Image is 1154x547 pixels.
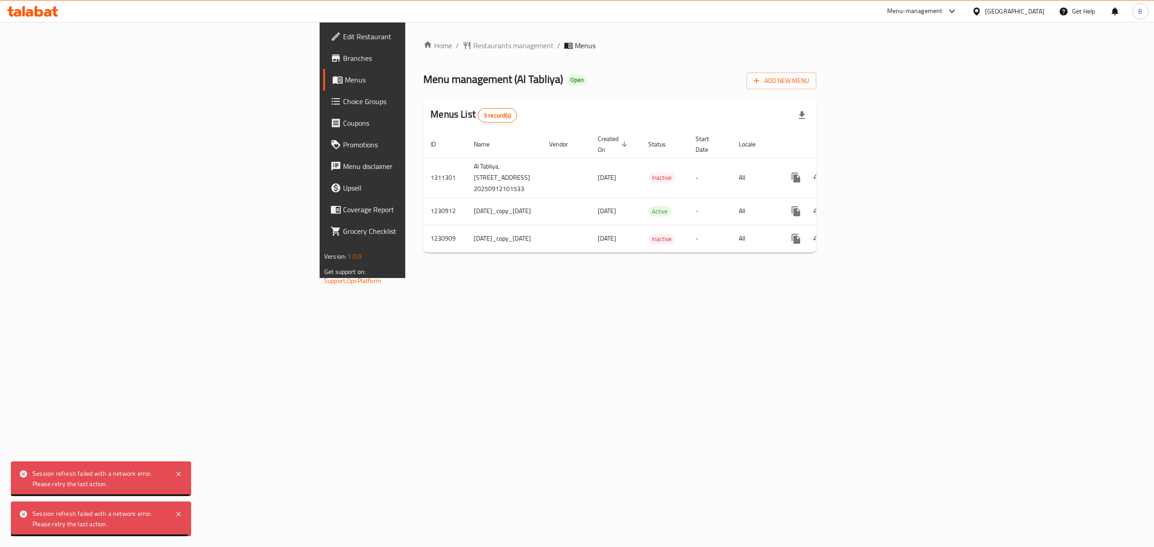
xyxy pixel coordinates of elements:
[323,69,513,91] a: Menus
[688,225,732,252] td: -
[323,134,513,155] a: Promotions
[343,182,505,193] span: Upsell
[32,469,166,489] div: Session refresh failed with a network error. Please retry the last action.
[323,220,513,242] a: Grocery Checklist
[778,131,879,158] th: Actions
[648,173,675,183] span: Inactive
[324,251,346,262] span: Version:
[474,139,501,150] span: Name
[430,108,517,123] h2: Menus List
[598,205,616,217] span: [DATE]
[343,161,505,172] span: Menu disclaimer
[785,167,807,188] button: more
[732,158,778,197] td: All
[754,75,809,87] span: Add New Menu
[648,234,675,244] span: Inactive
[343,31,505,42] span: Edit Restaurant
[648,206,671,217] div: Active
[807,228,829,250] button: Change Status
[785,228,807,250] button: more
[478,111,517,120] span: 3 record(s)
[732,225,778,252] td: All
[323,155,513,177] a: Menu disclaimer
[323,26,513,47] a: Edit Restaurant
[688,158,732,197] td: -
[549,139,580,150] span: Vendor
[423,40,816,51] nav: breadcrumb
[648,173,675,183] div: Inactive
[343,53,505,64] span: Branches
[696,133,721,155] span: Start Date
[598,172,616,183] span: [DATE]
[478,108,517,123] div: Total records count
[557,40,560,51] li: /
[343,226,505,237] span: Grocery Checklist
[32,509,166,529] div: Session refresh failed with a network error. Please retry the last action.
[598,133,630,155] span: Created On
[567,76,587,84] span: Open
[985,6,1044,16] div: [GEOGRAPHIC_DATA]
[323,112,513,134] a: Coupons
[323,199,513,220] a: Coverage Report
[567,75,587,86] div: Open
[343,118,505,128] span: Coupons
[323,177,513,199] a: Upsell
[739,139,767,150] span: Locale
[430,139,448,150] span: ID
[648,206,671,217] span: Active
[343,204,505,215] span: Coverage Report
[323,47,513,69] a: Branches
[1138,6,1142,16] span: B
[791,105,813,126] div: Export file
[343,96,505,107] span: Choice Groups
[345,74,505,85] span: Menus
[348,251,362,262] span: 1.0.0
[688,197,732,225] td: -
[746,73,816,89] button: Add New Menu
[343,139,505,150] span: Promotions
[598,232,616,244] span: [DATE]
[648,139,678,150] span: Status
[785,201,807,222] button: more
[575,40,595,51] span: Menus
[732,197,778,225] td: All
[324,266,366,278] span: Get support on:
[323,91,513,112] a: Choice Groups
[887,6,943,17] div: Menu-management
[324,275,381,287] a: Support.OpsPlatform
[807,167,829,188] button: Change Status
[473,40,554,51] span: Restaurants management
[423,131,879,253] table: enhanced table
